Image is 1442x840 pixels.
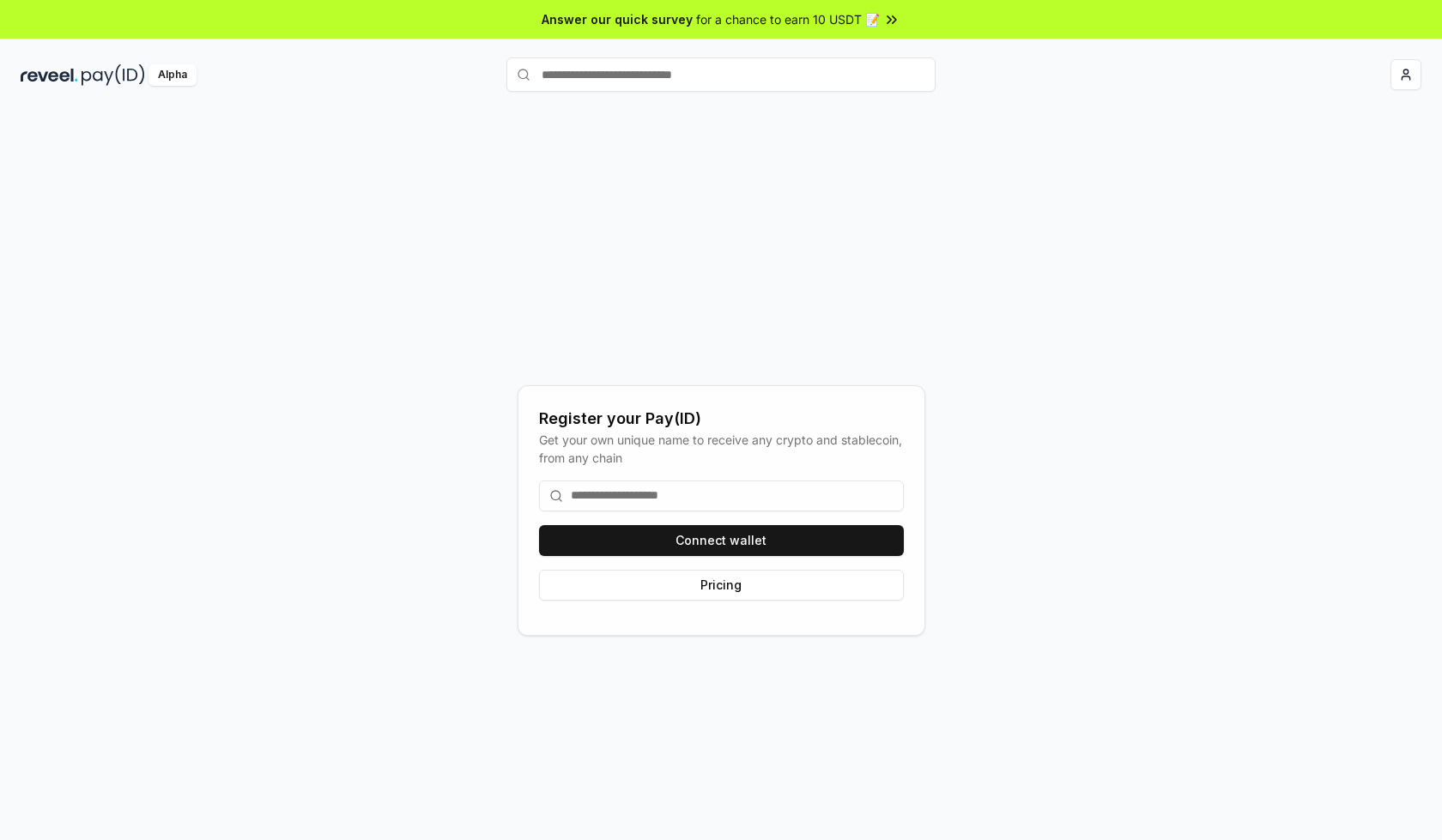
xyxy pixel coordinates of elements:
[539,431,904,467] div: Get your own unique name to receive any crypto and stablecoin, from any chain
[82,64,145,86] img: pay_id
[539,570,904,601] button: Pricing
[542,10,693,28] span: Answer our quick survey
[539,407,904,431] div: Register your Pay(ID)
[696,10,880,28] span: for a chance to earn 10 USDT 📝
[21,64,78,86] img: reveel_dark
[539,525,904,556] button: Connect wallet
[148,64,197,86] div: Alpha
